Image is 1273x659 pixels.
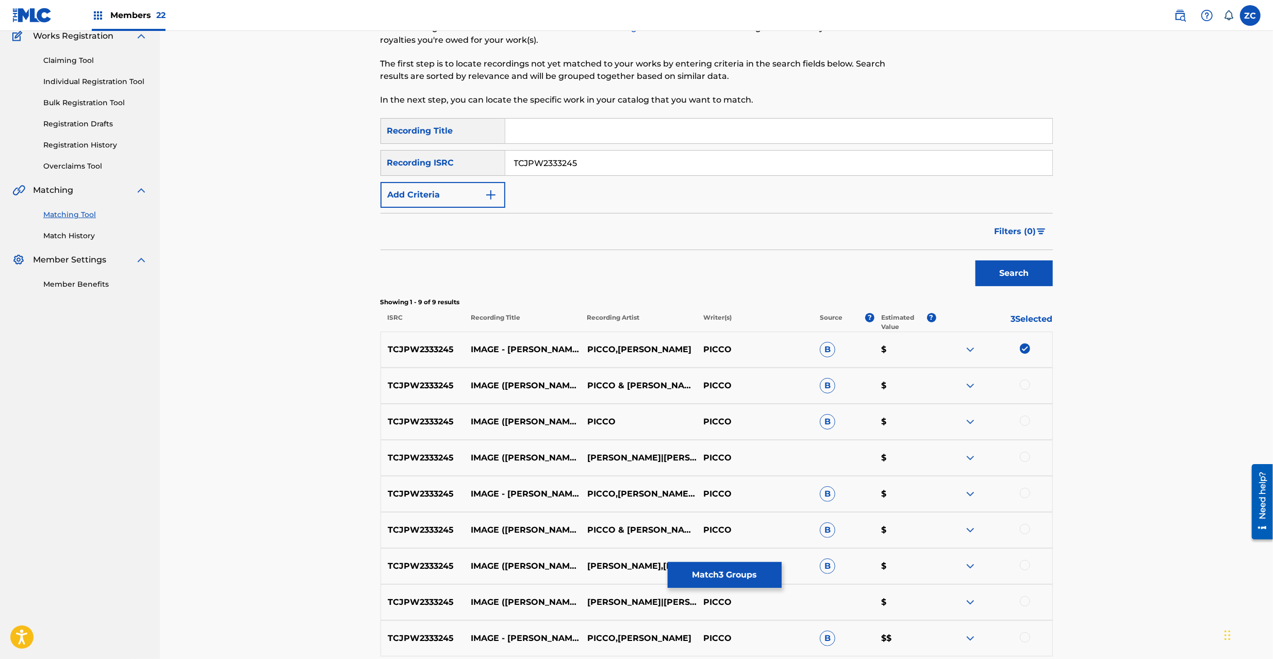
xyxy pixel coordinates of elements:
p: TCJPW2333245 [381,380,465,392]
p: PICCO [697,596,813,608]
img: Works Registration [12,30,26,42]
div: Help [1197,5,1217,26]
span: Matching [33,184,73,196]
a: Match History [43,230,147,241]
p: PICCO & [PERSON_NAME]そ [581,524,697,536]
span: Works Registration [33,30,113,42]
p: PICCO [697,416,813,428]
p: $ [874,524,936,536]
iframe: Resource Center [1244,460,1273,543]
a: Individual Registration Tool [43,76,147,87]
img: expand [135,254,147,266]
div: Notifications [1224,10,1234,21]
p: $ [874,416,936,428]
p: $ [874,596,936,608]
span: B [820,378,835,393]
img: expand [964,488,977,500]
p: TCJPW2333245 [381,524,465,536]
p: [PERSON_NAME],[PERSON_NAME] [581,560,697,572]
p: $ [874,560,936,572]
a: Registration Drafts [43,119,147,129]
img: expand [964,632,977,645]
p: Recording Artist [580,313,697,332]
p: PICCO [697,452,813,464]
p: [PERSON_NAME]|[PERSON_NAME] [581,452,697,464]
img: expand [135,184,147,196]
p: TCJPW2333245 [381,416,465,428]
p: PICCO [697,343,813,356]
form: Search Form [381,118,1053,291]
a: Overclaims Tool [43,161,147,172]
div: Drag [1225,620,1231,651]
p: $$ [874,632,936,645]
span: ? [927,313,936,322]
p: Writer(s) [697,313,813,332]
span: Filters ( 0 ) [995,225,1036,238]
p: PICCO [581,416,697,428]
p: PICCO [697,488,813,500]
img: expand [964,596,977,608]
p: Recording Title [464,313,581,332]
p: $ [874,343,936,356]
a: Member Benefits [43,279,147,290]
button: Filters (0) [988,219,1053,244]
span: B [820,414,835,430]
img: MLC Logo [12,8,52,23]
p: The Matching Tool allows Members to match to works within their catalog. This ensures you'll coll... [381,22,898,46]
span: B [820,486,835,502]
p: TCJPW2333245 [381,488,465,500]
p: PICCO & [PERSON_NAME] [581,380,697,392]
a: Registration History [43,140,147,151]
p: $ [874,488,936,500]
span: B [820,631,835,646]
span: Members [110,9,166,21]
p: The first step is to locate recordings not yet matched to your works by entering criteria in the ... [381,58,898,83]
p: PICCO,[PERSON_NAME]そ [581,488,697,500]
p: PICCO [697,380,813,392]
img: Top Rightsholders [92,9,104,22]
p: IMAGE ([PERSON_NAME]そ VER.) [464,416,580,428]
p: ISRC [381,313,464,332]
img: deselect [1020,343,1030,354]
a: Claiming Tool [43,55,147,66]
p: Showing 1 - 9 of 9 results [381,298,1053,307]
a: Bulk Registration Tool [43,97,147,108]
img: search [1174,9,1186,22]
p: PICCO,[PERSON_NAME] [581,343,697,356]
img: Member Settings [12,254,25,266]
span: B [820,522,835,538]
div: User Menu [1240,5,1261,26]
iframe: Chat Widget [1221,609,1273,659]
p: IMAGE ([PERSON_NAME] VER.) [464,524,580,536]
p: IMAGE - [PERSON_NAME] VER. [464,632,580,645]
p: Source [820,313,842,332]
img: filter [1037,228,1046,235]
a: Public Search [1170,5,1191,26]
img: expand [964,524,977,536]
p: PICCO,[PERSON_NAME] [581,632,697,645]
p: TCJPW2333245 [381,343,465,356]
p: Estimated Value [882,313,927,332]
p: TCJPW2333245 [381,632,465,645]
p: IMAGE ([PERSON_NAME] VER.) [464,380,580,392]
p: TCJPW2333245 [381,560,465,572]
span: Member Settings [33,254,106,266]
img: expand [964,452,977,464]
img: 9d2ae6d4665cec9f34b9.svg [485,189,497,201]
button: Search [976,260,1053,286]
span: 22 [156,10,166,20]
p: IMAGE ([PERSON_NAME] VER.) [464,452,580,464]
img: expand [964,416,977,428]
img: expand [135,30,147,42]
p: TCJPW2333245 [381,596,465,608]
p: [PERSON_NAME]|[PERSON_NAME] [581,596,697,608]
p: PICCO [697,560,813,572]
button: Add Criteria [381,182,505,208]
p: 3 Selected [936,313,1053,332]
span: ? [865,313,874,322]
img: Matching [12,184,25,196]
p: PICCO [697,524,813,536]
p: IMAGE - [PERSON_NAME] VER. [464,343,580,356]
p: TCJPW2333245 [381,452,465,464]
